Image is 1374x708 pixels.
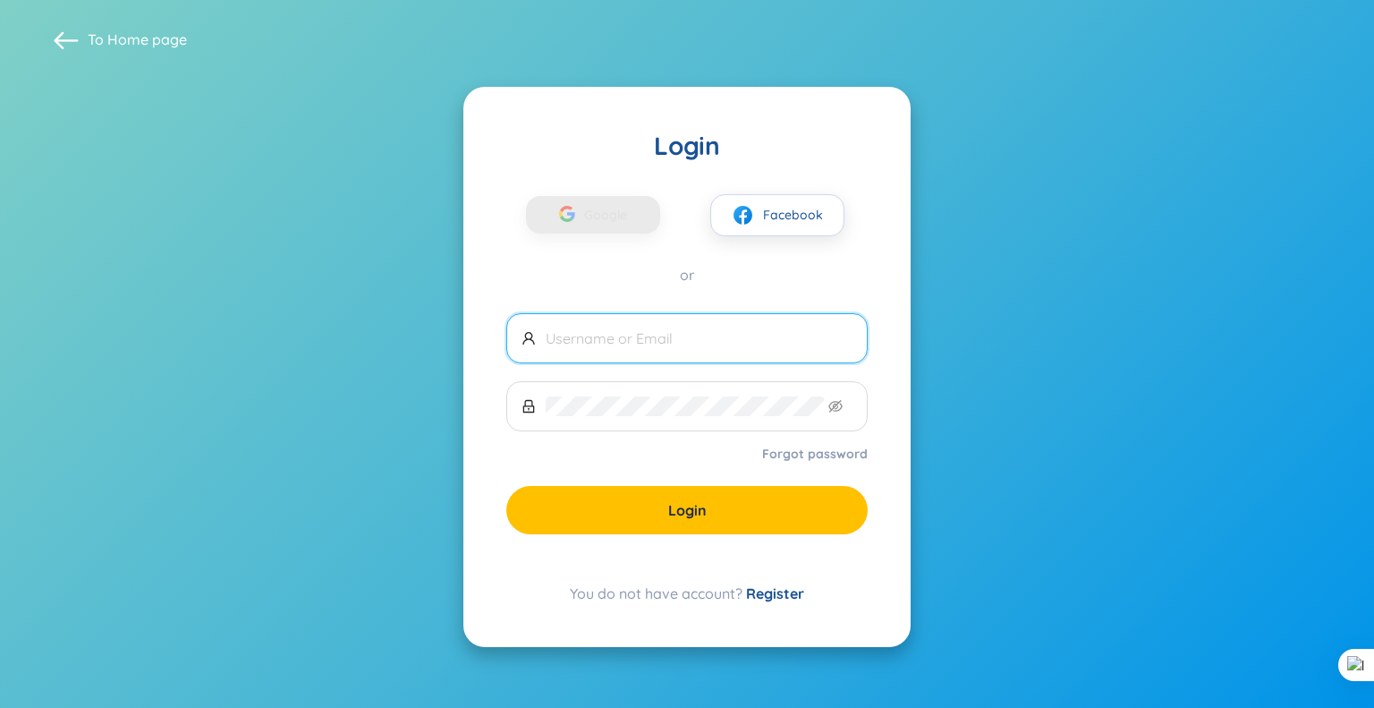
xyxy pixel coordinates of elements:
[107,30,187,48] a: Home page
[763,205,823,225] span: Facebook
[732,204,754,226] img: facebook
[506,130,868,162] div: Login
[522,399,536,414] span: lock
[746,584,804,602] a: Register
[506,265,868,285] div: or
[762,445,868,463] a: Forgot password
[506,486,868,534] button: Login
[828,399,843,414] span: eye-invisible
[668,500,707,520] span: Login
[526,196,660,234] button: Google
[710,194,844,236] button: facebookFacebook
[88,30,187,49] span: To
[546,328,852,348] input: Username or Email
[584,196,636,234] span: Google
[506,583,868,604] div: You do not have account?
[522,331,536,345] span: user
